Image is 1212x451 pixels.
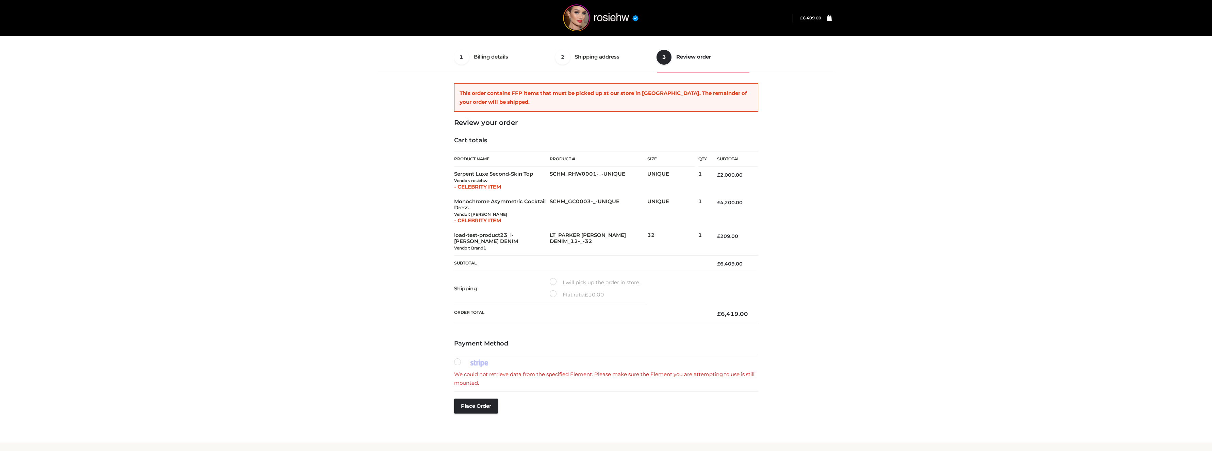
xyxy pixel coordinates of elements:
img: rosiehw [550,4,652,31]
th: Shipping [454,272,550,305]
button: Place order [454,399,498,414]
td: Monochrome Asymmetric Cocktail Dress [454,194,550,228]
bdi: 6,409.00 [717,261,743,267]
small: Vendor: Brand1 [454,245,486,251]
td: Serpent Luxe Second-Skin Top [454,167,550,194]
bdi: 209.00 [717,233,738,239]
span: - CELEBRITY ITEM [454,217,501,224]
p: This order contains FFP items that must be picked up at our store in [GEOGRAPHIC_DATA]. The remai... [460,89,753,106]
td: 1 [698,194,707,228]
bdi: 6,419.00 [717,310,748,317]
bdi: 10.00 [585,291,604,298]
td: 1 [698,228,707,256]
small: Vendor: [PERSON_NAME] [454,212,507,217]
th: Subtotal [707,151,758,167]
bdi: 6,409.00 [800,15,821,20]
div: We could not retrieve data from the specified Element. Please make sure the Element you are attem... [454,370,758,387]
span: £ [717,233,720,239]
td: 1 [698,167,707,194]
span: £ [585,291,588,298]
label: Flat rate: [550,290,604,299]
span: £ [717,172,720,178]
th: Product Name [454,151,550,167]
span: £ [800,15,803,20]
td: 32 [647,228,698,256]
td: SCHM_GC0003-_-UNIQUE [550,194,648,228]
span: - CELEBRITY ITEM [454,183,501,190]
small: Vendor: rosiehw [454,178,487,183]
th: Qty [698,151,707,167]
th: Order Total [454,305,707,323]
span: £ [717,261,720,267]
bdi: 2,000.00 [717,172,743,178]
th: Product # [550,151,648,167]
td: load-test-product23_l-[PERSON_NAME] DENIM [454,228,550,256]
h4: Cart totals [454,137,758,144]
td: LT_PARKER [PERSON_NAME] DENIM_12-_-32 [550,228,648,256]
td: UNIQUE [647,194,698,228]
td: SCHM_RHW0001-_-UNIQUE [550,167,648,194]
td: UNIQUE [647,167,698,194]
a: £6,409.00 [800,15,821,20]
h3: Review your order [454,118,758,127]
span: £ [717,199,720,206]
bdi: 4,200.00 [717,199,743,206]
label: I will pick up the order in store. [550,278,640,287]
th: Subtotal [454,255,707,272]
th: Size [647,151,695,167]
h4: Payment Method [454,340,758,348]
span: £ [717,310,721,317]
